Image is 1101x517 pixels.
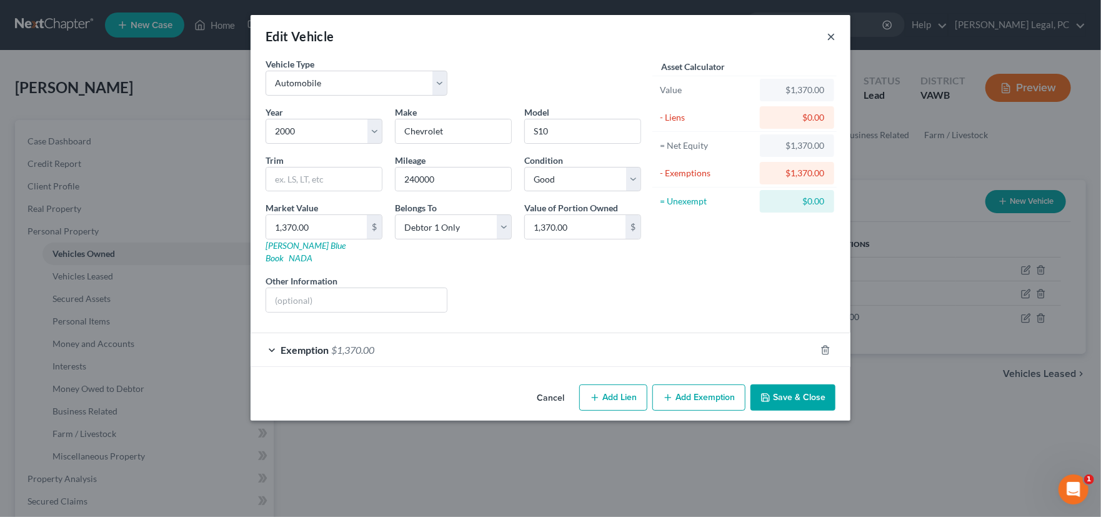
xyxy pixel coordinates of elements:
div: - Liens [660,111,754,124]
div: = Net Equity [660,139,754,152]
span: Make [395,107,417,118]
label: Condition [524,154,563,167]
span: $1,370.00 [331,344,374,356]
input: 0.00 [525,215,625,239]
button: Cancel [527,386,574,411]
a: [PERSON_NAME] Blue Book [266,240,346,263]
span: Exemption [281,344,329,356]
label: Trim [266,154,284,167]
label: Vehicle Type [266,58,314,71]
div: $1,370.00 [770,84,824,96]
label: Other Information [266,274,337,288]
label: Value of Portion Owned [524,201,618,214]
div: $0.00 [770,195,824,208]
input: -- [396,168,511,191]
input: (optional) [266,288,447,312]
div: $1,370.00 [770,167,824,179]
button: Save & Close [750,384,835,411]
div: Edit Vehicle [266,28,334,45]
label: Mileage [395,154,426,167]
input: 0.00 [266,215,367,239]
label: Model [524,106,549,119]
label: Market Value [266,201,318,214]
button: Add Lien [579,384,647,411]
button: × [827,29,835,44]
div: $1,370.00 [770,139,824,152]
span: Belongs To [395,203,437,213]
iframe: Intercom live chat [1059,474,1089,504]
div: = Unexempt [660,195,754,208]
input: ex. LS, LT, etc [266,168,382,191]
input: ex. Altima [525,119,640,143]
label: Asset Calculator [661,60,725,73]
div: $ [625,215,640,239]
label: Year [266,106,283,119]
div: - Exemptions [660,167,754,179]
a: NADA [289,253,312,263]
span: 1 [1084,474,1094,484]
div: Value [660,84,754,96]
div: $ [367,215,382,239]
div: $0.00 [770,111,824,124]
input: ex. Nissan [396,119,511,143]
button: Add Exemption [652,384,745,411]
